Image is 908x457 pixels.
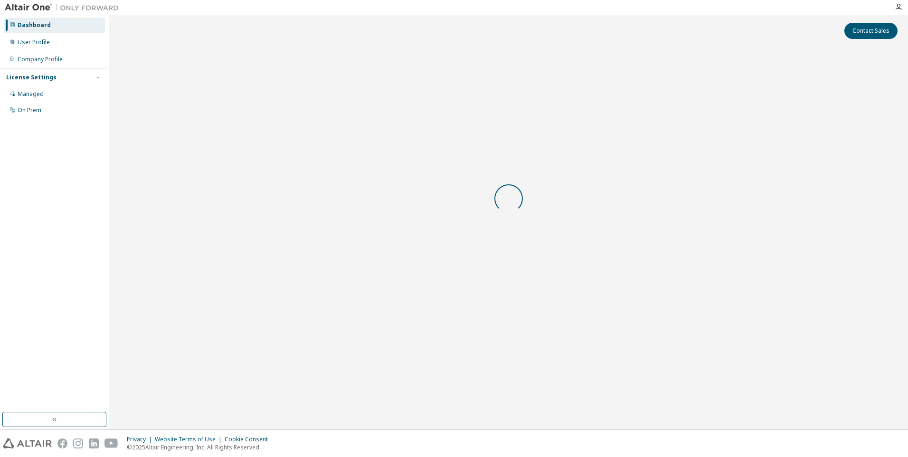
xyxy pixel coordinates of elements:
img: Altair One [5,3,123,12]
img: altair_logo.svg [3,438,52,448]
div: Managed [18,90,44,98]
p: © 2025 Altair Engineering, Inc. All Rights Reserved. [127,443,274,451]
button: Contact Sales [844,23,898,39]
img: youtube.svg [104,438,118,448]
div: On Prem [18,106,41,114]
div: Cookie Consent [225,436,274,443]
div: Company Profile [18,56,63,63]
img: facebook.svg [57,438,67,448]
img: instagram.svg [73,438,83,448]
div: Website Terms of Use [155,436,225,443]
div: License Settings [6,74,57,81]
img: linkedin.svg [89,438,99,448]
div: User Profile [18,38,50,46]
div: Dashboard [18,21,51,29]
div: Privacy [127,436,155,443]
